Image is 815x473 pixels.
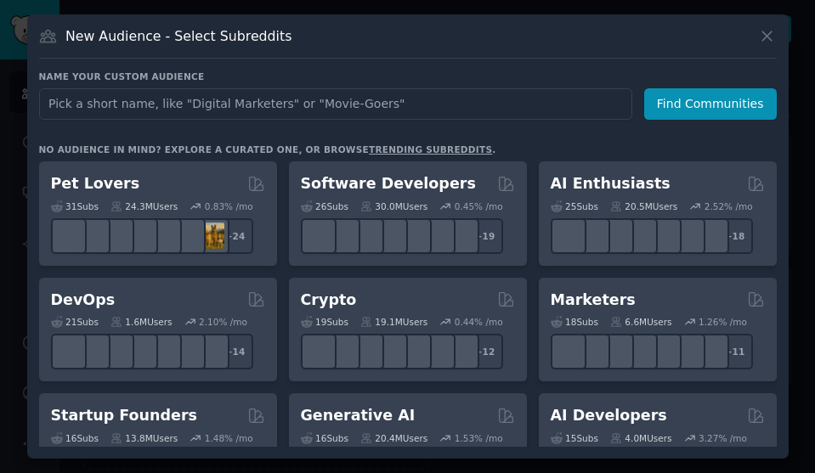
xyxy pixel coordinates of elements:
[717,218,753,254] div: + 18
[51,200,99,212] div: 31 Sub s
[626,222,653,249] img: chatgpt_promptDesign
[51,405,197,426] h2: Startup Founders
[369,144,492,155] a: trending subreddits
[610,200,677,212] div: 20.5M Users
[198,339,224,365] img: PlatformEngineers
[329,222,355,249] img: csharp
[127,222,153,249] img: turtle
[603,339,629,365] img: AskMarketing
[698,339,724,365] img: OnlineMarketing
[551,290,636,311] h2: Marketers
[551,432,598,444] div: 15 Sub s
[39,144,496,155] div: No audience in mind? Explore a curated one, or browse .
[551,173,671,194] h2: AI Enthusiasts
[301,200,348,212] div: 26 Sub s
[305,339,331,365] img: ethfinance
[127,339,153,365] img: DevOpsLinks
[110,316,173,328] div: 1.6M Users
[218,218,253,254] div: + 24
[699,432,747,444] div: 3.27 % /mo
[376,222,403,249] img: iOSProgramming
[55,339,82,365] img: azuredevops
[103,339,129,365] img: Docker_DevOps
[424,222,450,249] img: AskComputerScience
[376,339,403,365] img: web3
[329,339,355,365] img: 0xPolygon
[455,200,503,212] div: 0.45 % /mo
[103,222,129,249] img: leopardgeckos
[39,70,777,82] h3: Name your custom audience
[301,290,357,311] h2: Crypto
[65,27,291,45] h3: New Audience - Select Subreddits
[551,405,667,426] h2: AI Developers
[455,316,503,328] div: 0.44 % /mo
[674,339,700,365] img: MarketingResearch
[360,432,427,444] div: 20.4M Users
[301,173,476,194] h2: Software Developers
[626,339,653,365] img: Emailmarketing
[39,88,632,120] input: Pick a short name, like "Digital Marketers" or "Movie-Goers"
[51,432,99,444] div: 16 Sub s
[198,222,224,249] img: dogbreed
[610,432,672,444] div: 4.0M Users
[353,339,379,365] img: ethstaker
[51,173,140,194] h2: Pet Lovers
[579,339,605,365] img: bigseo
[301,432,348,444] div: 16 Sub s
[424,339,450,365] img: CryptoNews
[55,222,82,249] img: herpetology
[353,222,379,249] img: learnjavascript
[467,218,503,254] div: + 19
[448,339,474,365] img: defi_
[555,339,581,365] img: content_marketing
[305,222,331,249] img: software
[110,200,178,212] div: 24.3M Users
[717,334,753,369] div: + 11
[174,339,201,365] img: aws_cdk
[360,316,427,328] div: 19.1M Users
[360,200,427,212] div: 30.0M Users
[400,222,427,249] img: reactnative
[555,222,581,249] img: GoogleGeminiAI
[79,339,105,365] img: AWS_Certified_Experts
[674,222,700,249] img: OpenAIDev
[301,405,416,426] h2: Generative AI
[51,290,116,311] h2: DevOps
[551,316,598,328] div: 18 Sub s
[455,432,503,444] div: 1.53 % /mo
[79,222,105,249] img: ballpython
[150,222,177,249] img: cockatiel
[51,316,99,328] div: 21 Sub s
[579,222,605,249] img: DeepSeek
[603,222,629,249] img: AItoolsCatalog
[448,222,474,249] img: elixir
[699,316,747,328] div: 1.26 % /mo
[467,334,503,369] div: + 12
[610,316,672,328] div: 6.6M Users
[705,200,753,212] div: 2.52 % /mo
[218,334,253,369] div: + 14
[551,200,598,212] div: 25 Sub s
[644,88,777,120] button: Find Communities
[650,339,676,365] img: googleads
[301,316,348,328] div: 19 Sub s
[650,222,676,249] img: chatgpt_prompts_
[698,222,724,249] img: ArtificalIntelligence
[199,316,247,328] div: 2.10 % /mo
[205,200,253,212] div: 0.83 % /mo
[174,222,201,249] img: PetAdvice
[205,432,253,444] div: 1.48 % /mo
[150,339,177,365] img: platformengineering
[110,432,178,444] div: 13.8M Users
[400,339,427,365] img: defiblockchain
